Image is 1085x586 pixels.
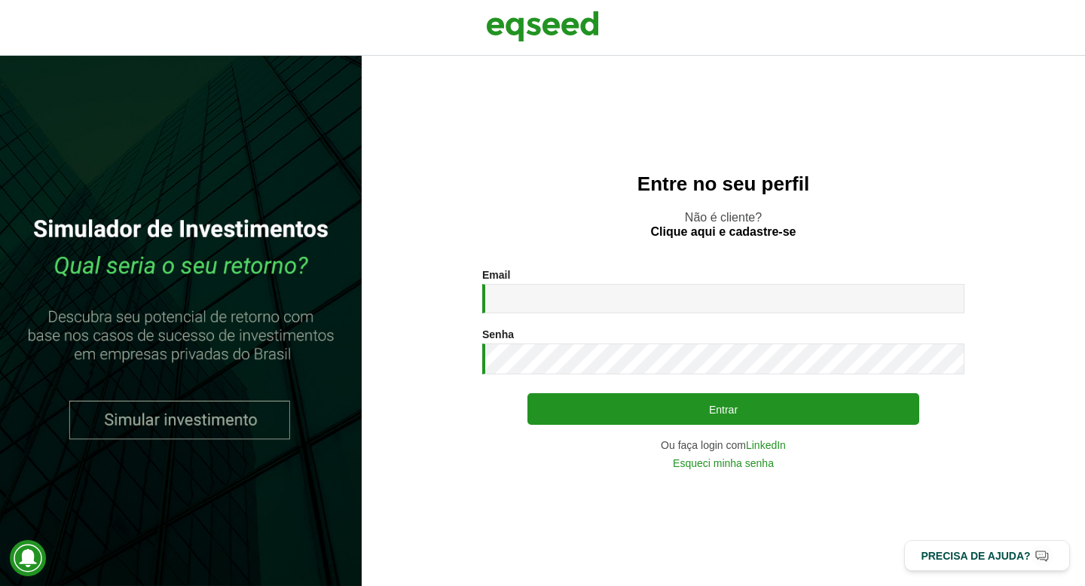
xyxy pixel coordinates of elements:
[746,440,786,450] a: LinkedIn
[651,226,796,238] a: Clique aqui e cadastre-se
[482,329,514,340] label: Senha
[482,440,964,450] div: Ou faça login com
[673,458,774,468] a: Esqueci minha senha
[482,270,510,280] label: Email
[527,393,919,425] button: Entrar
[486,8,599,45] img: EqSeed Logo
[392,210,1055,239] p: Não é cliente?
[392,173,1055,195] h2: Entre no seu perfil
